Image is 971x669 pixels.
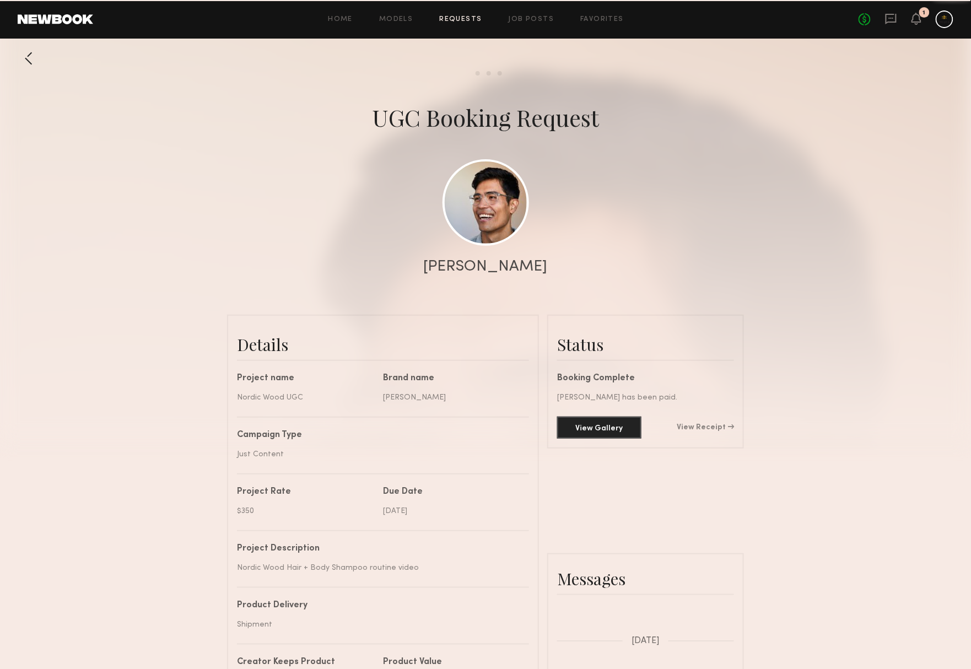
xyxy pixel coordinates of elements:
a: Models [379,16,413,23]
div: Nordic Wood UGC [237,392,375,403]
div: Project Rate [237,488,375,497]
div: Messages [557,568,734,590]
div: Details [237,333,529,355]
div: Campaign Type [237,431,521,440]
div: [PERSON_NAME] has been paid. [557,392,734,403]
a: View Receipt [677,424,734,431]
div: Product Delivery [237,601,521,610]
div: UGC Booking Request [372,102,599,133]
div: Product Value [383,658,521,667]
span: [DATE] [632,636,660,646]
div: Status [557,333,734,355]
div: Booking Complete [557,374,734,383]
a: Requests [440,16,482,23]
div: Project name [237,374,375,383]
div: [PERSON_NAME] [383,392,521,403]
div: Creator Keeps Product [237,658,375,667]
div: Project Description [237,544,521,553]
div: Just Content [237,449,521,460]
div: [DATE] [383,505,521,517]
div: Due Date [383,488,521,497]
button: View Gallery [557,417,641,439]
div: Nordic Wood Hair + Body Shampoo routine video [237,562,521,574]
div: $350 [237,505,375,517]
a: Home [328,16,353,23]
div: Shipment [237,619,521,630]
a: Favorites [580,16,624,23]
div: [PERSON_NAME] [424,259,548,274]
div: 1 [923,10,926,16]
div: Brand name [383,374,521,383]
a: Job Posts [509,16,554,23]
